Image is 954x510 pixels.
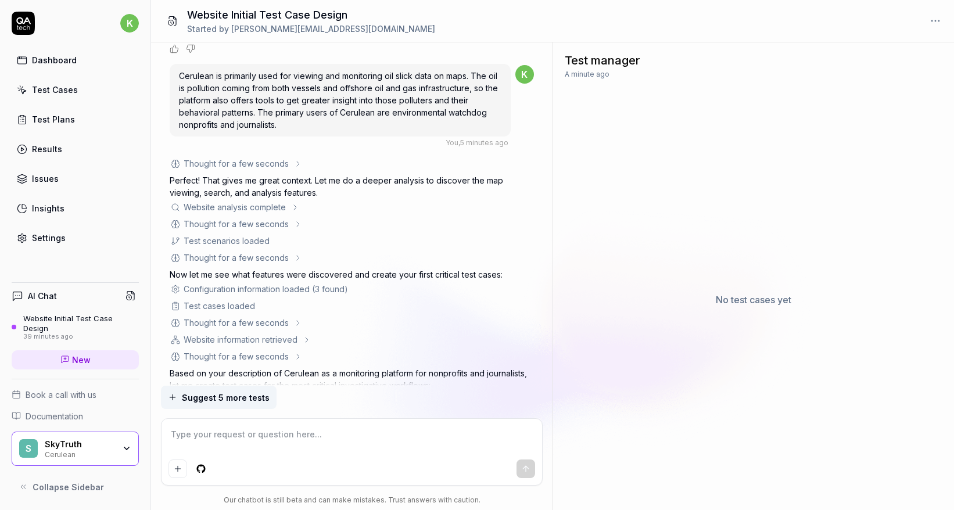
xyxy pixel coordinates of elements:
[12,108,139,131] a: Test Plans
[12,389,139,401] a: Book a call with us
[12,432,139,466] button: SSkyTruthCerulean
[184,300,255,312] div: Test cases loaded
[184,317,289,329] div: Thought for a few seconds
[184,218,289,230] div: Thought for a few seconds
[12,167,139,190] a: Issues
[120,12,139,35] button: k
[45,439,114,450] div: SkyTruth
[231,24,435,34] span: [PERSON_NAME][EMAIL_ADDRESS][DOMAIN_NAME]
[168,459,187,478] button: Add attachment
[23,333,139,341] div: 39 minutes ago
[12,78,139,101] a: Test Cases
[26,389,96,401] span: Book a call with us
[184,157,289,170] div: Thought for a few seconds
[515,65,534,84] span: k
[12,350,139,369] a: New
[179,71,498,130] span: Cerulean is primarily used for viewing and monitoring oil slick data on maps. The oil is pollutio...
[32,113,75,125] div: Test Plans
[12,138,139,160] a: Results
[32,84,78,96] div: Test Cases
[184,283,348,295] div: Configuration information loaded (3 found)
[184,252,289,264] div: Thought for a few seconds
[32,232,66,244] div: Settings
[184,235,270,247] div: Test scenarios loaded
[33,481,104,493] span: Collapse Sidebar
[446,138,458,147] span: You
[170,367,533,392] p: Based on your description of Cerulean as a monitoring platform for nonprofits and journalists, le...
[184,201,286,213] div: Website analysis complete
[170,174,533,199] p: Perfect! That gives me great context. Let me do a deeper analysis to discover the map viewing, se...
[446,138,508,148] div: , 5 minutes ago
[45,449,114,458] div: Cerulean
[120,14,139,33] span: k
[72,354,91,366] span: New
[19,439,38,458] span: S
[28,290,57,302] h4: AI Chat
[12,314,139,340] a: Website Initial Test Case Design39 minutes ago
[12,475,139,498] button: Collapse Sidebar
[12,197,139,220] a: Insights
[186,44,195,53] button: Negative feedback
[184,333,297,346] div: Website information retrieved
[170,44,179,53] button: Positive feedback
[32,54,77,66] div: Dashboard
[170,268,533,281] p: Now let me see what features were discovered and create your first critical test cases:
[23,314,139,333] div: Website Initial Test Case Design
[32,143,62,155] div: Results
[12,49,139,71] a: Dashboard
[32,202,64,214] div: Insights
[161,386,277,409] button: Suggest 5 more tests
[12,410,139,422] a: Documentation
[565,52,640,69] span: Test manager
[184,350,289,362] div: Thought for a few seconds
[12,227,139,249] a: Settings
[187,7,435,23] h1: Website Initial Test Case Design
[161,495,542,505] div: Our chatbot is still beta and can make mistakes. Trust answers with caution.
[182,392,270,404] span: Suggest 5 more tests
[716,293,791,307] p: No test cases yet
[32,173,59,185] div: Issues
[565,69,609,80] span: A minute ago
[26,410,83,422] span: Documentation
[187,23,435,35] div: Started by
